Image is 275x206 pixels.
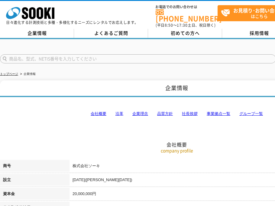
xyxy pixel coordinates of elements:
span: (平日 ～ 土日、祝日除く) [156,22,215,28]
a: 社長挨拶 [182,111,198,116]
span: 初めての方へ [171,30,200,36]
a: グループ一覧 [239,111,263,116]
a: 企業理念 [132,111,148,116]
p: 日々進化する計測技術と多種・多様化するニーズにレンタルでお応えします。 [6,21,138,24]
span: お電話でのお問い合わせは [156,5,218,9]
span: 17:30 [177,22,188,28]
a: 品質方針 [157,111,173,116]
a: 沿革 [115,111,123,116]
a: [PHONE_NUMBER] [156,9,218,22]
a: 事業拠点一覧 [207,111,230,116]
span: 8:50 [165,22,173,28]
a: 初めての方へ [148,29,222,38]
a: よくあるご質問 [74,29,148,38]
a: 会社概要 [91,111,106,116]
li: 企業情報 [19,71,36,77]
